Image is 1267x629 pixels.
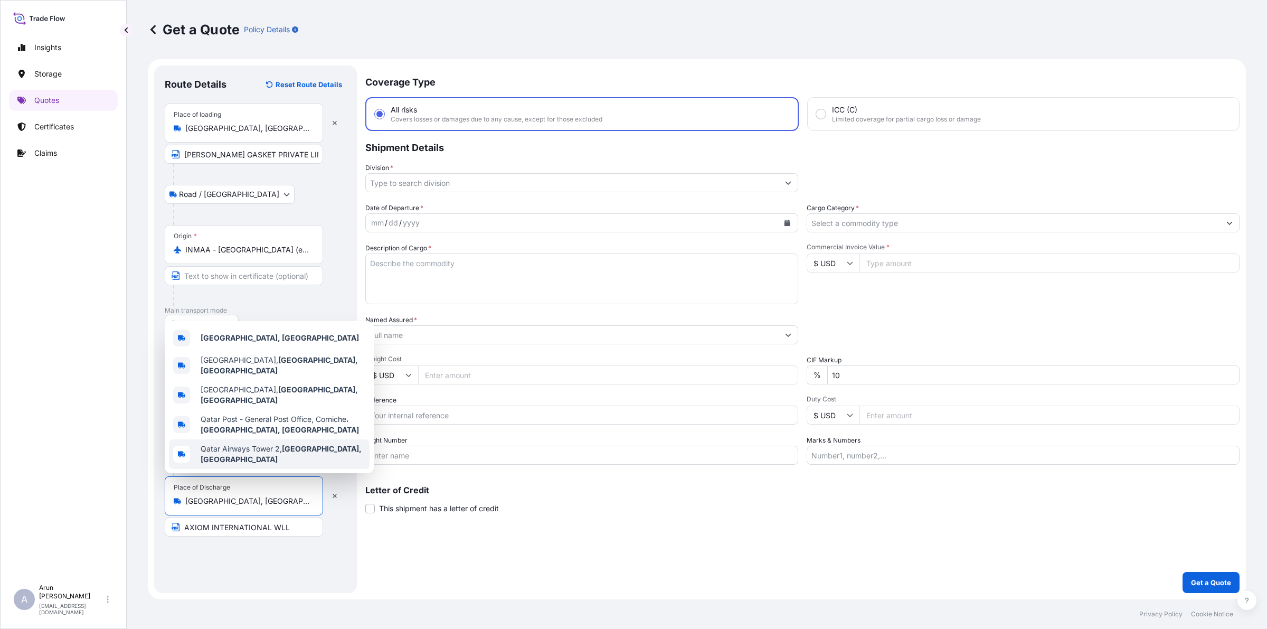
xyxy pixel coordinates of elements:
div: Place of loading [174,110,221,119]
p: Cookie Notice [1191,610,1233,618]
input: Full name [366,325,779,344]
span: Air [179,319,188,330]
b: [GEOGRAPHIC_DATA], [GEOGRAPHIC_DATA] [201,385,358,405]
p: Main transport mode [165,306,346,315]
span: Road / [GEOGRAPHIC_DATA] [179,189,279,200]
input: Select a commodity type [807,213,1220,232]
input: Your internal reference [365,406,798,425]
div: / [385,217,387,229]
span: Duty Cost [807,395,1240,403]
b: [GEOGRAPHIC_DATA], [GEOGRAPHIC_DATA] [201,355,358,375]
span: Date of Departure [365,203,423,213]
p: Claims [34,148,57,158]
p: Get a Quote [1191,577,1231,588]
input: Origin [185,245,310,255]
input: Enter amount [418,365,798,384]
label: Division [365,163,393,173]
button: Show suggestions [779,173,798,192]
label: CIF Markup [807,355,841,365]
span: A [21,594,27,605]
button: Select transport [165,185,295,204]
p: [EMAIL_ADDRESS][DOMAIN_NAME] [39,603,105,615]
button: Show suggestions [779,325,798,344]
label: Marks & Numbers [807,435,861,446]
span: Commercial Invoice Value [807,243,1240,251]
div: month, [370,217,385,229]
p: Insights [34,42,61,53]
input: Enter amount [859,406,1240,425]
p: Shipment Details [365,131,1240,163]
p: Coverage Type [365,65,1240,97]
input: Type amount [859,254,1240,273]
span: Qatar Post - General Post Office, Corniche، [201,414,365,435]
div: year, [402,217,421,229]
input: Place of loading [185,123,310,134]
div: % [807,365,827,384]
span: Covers losses or damages due to any cause, except for those excluded [391,115,602,124]
label: Reference [365,395,396,406]
b: [GEOGRAPHIC_DATA], [GEOGRAPHIC_DATA] [201,425,359,434]
input: Type to search division [366,173,779,192]
input: Number1, number2,... [807,446,1240,465]
p: Privacy Policy [1139,610,1183,618]
input: Enter percentage [827,365,1240,384]
p: Arun [PERSON_NAME] [39,584,105,600]
input: Enter name [365,446,798,465]
span: Freight Cost [365,355,798,363]
span: Qatar Airways Tower 2, [201,444,365,465]
button: Show suggestions [1220,213,1239,232]
p: Letter of Credit [365,486,1240,494]
p: Quotes [34,95,59,106]
div: day, [387,217,399,229]
span: All risks [391,105,417,115]
b: [GEOGRAPHIC_DATA], [GEOGRAPHIC_DATA] [201,333,359,342]
span: Limited coverage for partial cargo loss or damage [832,115,981,124]
span: This shipment has a letter of credit [379,503,499,514]
input: Place of Discharge [185,496,310,506]
input: Text to appear on certificate [165,145,323,164]
p: Certificates [34,121,74,132]
button: Calendar [779,214,796,231]
span: [GEOGRAPHIC_DATA], [201,355,365,376]
p: Reset Route Details [276,79,342,90]
div: Origin [174,232,197,240]
label: Flight Number [365,435,408,446]
input: Text to appear on certificate [165,266,323,285]
div: Show suggestions [165,321,374,473]
div: / [399,217,402,229]
p: Storage [34,69,62,79]
input: Text to appear on certificate [165,518,323,537]
label: Description of Cargo [365,243,431,254]
button: Select transport [165,315,239,334]
p: Get a Quote [148,21,240,38]
label: Cargo Category [807,203,859,213]
p: Route Details [165,78,226,91]
span: ICC (C) [832,105,857,115]
p: Policy Details [244,24,290,35]
div: Place of Discharge [174,483,230,492]
span: [GEOGRAPHIC_DATA], [201,384,365,406]
label: Named Assured [365,315,417,325]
